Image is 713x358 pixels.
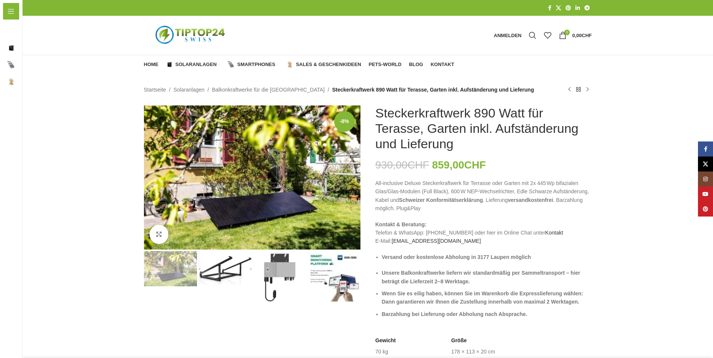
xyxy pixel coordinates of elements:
[174,86,205,94] a: Solaranlagen
[451,348,495,356] td: 178 × 113 × 20 cm
[546,3,554,13] a: Facebook Social Link
[8,61,15,69] img: Smartphones
[432,159,486,171] bdi: 859,00
[407,159,429,171] span: CHF
[286,61,293,68] img: Sales & Geschenkideen
[144,57,159,72] a: Home
[375,220,592,245] p: Telefon & WhatsApp: [PHONE_NUMBER] oder hier im Online Chat unter E-Mail:
[144,105,360,250] img: Steckerkraftwerk für die Terrasse
[228,57,279,72] a: Smartphones
[144,251,197,286] img: Steckerkraftwerk für die Terrasse oder Garten
[698,187,713,202] a: YouTube Social Link
[382,311,527,317] strong: Barzahlung bei Lieferung oder Abholung nach Absprache.
[212,86,325,94] a: Balkonkraftwerke für die [GEOGRAPHIC_DATA]
[564,30,570,35] span: 0
[382,254,531,260] strong: Versand oder kostenlose Abholung in 3177 Laupen möglich
[698,141,713,156] a: Facebook Social Link
[565,85,574,94] a: Vorheriges Produkt
[228,61,235,68] img: Smartphones
[18,7,32,15] span: Menü
[8,92,35,105] span: Pets-World
[573,3,582,13] a: LinkedIn Social Link
[144,86,166,94] a: Startseite
[409,62,423,68] span: Blog
[8,126,27,139] span: Kontakt
[375,337,396,344] span: Gewicht
[237,62,275,68] span: Smartphones
[176,62,217,68] span: Solaranlagen
[198,251,251,285] img: Steckerkraftwerk 890 Watt für Terasse, Garten inkl. Aufständerung und Lieferung – Bild 2
[8,44,15,52] img: Solaranlagen
[392,238,481,244] a: [EMAIL_ADDRESS][DOMAIN_NAME]
[399,197,483,203] strong: Schweizer Konformitätserklärung
[253,251,306,304] img: Steckerkraftwerk 890 Watt für Terasse, Garten inkl. Aufständerung und Lieferung – Bild 3
[451,337,467,344] span: Größe
[582,3,592,13] a: Telegram Social Link
[375,179,592,213] p: All-inclusive Deluxe Steckerkraftwerk für Terrasse oder Garten mit 2x 445 Wp bifazialen Glas/Glas...
[563,3,573,13] a: Pinterest Social Link
[545,230,563,236] a: Kontakt
[375,337,592,355] table: Produktdetails
[508,197,553,203] strong: versandkostenfrei
[166,57,221,72] a: Solaranlagen
[572,33,592,38] bdi: 0,00
[334,111,355,132] span: -8%
[144,32,238,38] a: Logo der Website
[332,86,534,94] span: Steckerkraftwerk 890 Watt für Terasse, Garten inkl. Aufständerung und Lieferung
[555,28,595,43] a: 0 0,00CHF
[296,62,361,68] span: Sales & Geschenkideen
[8,109,19,122] span: Blog
[583,85,592,94] a: Nächstes Produkt
[431,57,454,72] a: Kontakt
[464,159,486,171] span: CHF
[144,86,534,94] nav: Breadcrumb
[19,58,52,72] span: Smartphones
[525,28,540,43] a: Suche
[554,3,563,13] a: X Social Link
[698,171,713,187] a: Instagram Social Link
[286,57,361,72] a: Sales & Geschenkideen
[375,159,429,171] bdi: 930,00
[490,28,525,43] a: Anmelden
[375,221,427,227] strong: Kontakt & Beratung:
[19,41,52,55] span: Solaranlagen
[698,156,713,171] a: X Social Link
[8,24,22,38] span: Home
[144,62,159,68] span: Home
[582,33,592,38] span: CHF
[369,62,401,68] span: Pets-World
[698,202,713,217] a: Pinterest Social Link
[140,57,458,72] div: Hauptnavigation
[540,28,555,43] div: Meine Wunschliste
[431,62,454,68] span: Kontakt
[8,78,15,86] img: Sales & Geschenkideen
[369,57,401,72] a: Pets-World
[19,75,78,89] span: Sales & Geschenkideen
[382,270,580,284] strong: Unsere Balkonkraftwerke liefern wir standardmäßig per Sammeltransport – hier beträgt die Lieferze...
[375,348,388,356] td: 70 kg
[409,57,423,72] a: Blog
[375,105,592,151] h1: Steckerkraftwerk 890 Watt für Terasse, Garten inkl. Aufständerung und Lieferung
[166,61,173,68] img: Solaranlagen
[382,290,583,305] strong: Wenn Sie es eilig haben, können Sie im Warenkorb die Expresslieferung wählen: Dann garantieren wi...
[307,251,360,304] img: Steckerkraftwerk 890 Watt für Terasse, Garten inkl. Aufständerung und Lieferung – Bild 4
[494,33,522,38] span: Anmelden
